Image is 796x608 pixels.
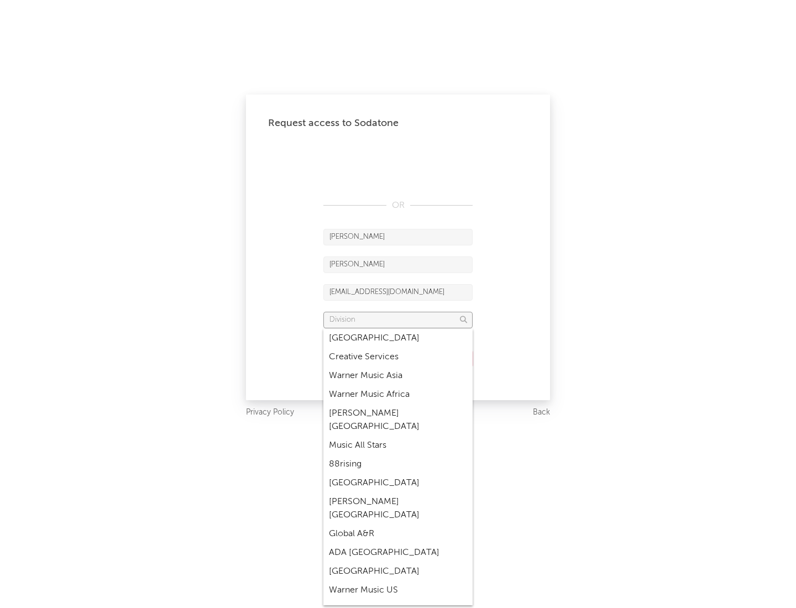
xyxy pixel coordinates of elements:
[323,474,473,492] div: [GEOGRAPHIC_DATA]
[323,404,473,436] div: [PERSON_NAME] [GEOGRAPHIC_DATA]
[323,229,473,245] input: First Name
[323,366,473,385] div: Warner Music Asia
[323,581,473,600] div: Warner Music US
[323,385,473,404] div: Warner Music Africa
[323,329,473,348] div: [GEOGRAPHIC_DATA]
[323,543,473,562] div: ADA [GEOGRAPHIC_DATA]
[323,256,473,273] input: Last Name
[246,406,294,420] a: Privacy Policy
[323,562,473,581] div: [GEOGRAPHIC_DATA]
[323,284,473,301] input: Email
[323,436,473,455] div: Music All Stars
[323,312,473,328] input: Division
[323,199,473,212] div: OR
[323,492,473,525] div: [PERSON_NAME] [GEOGRAPHIC_DATA]
[268,117,528,130] div: Request access to Sodatone
[323,455,473,474] div: 88rising
[323,525,473,543] div: Global A&R
[533,406,550,420] a: Back
[323,348,473,366] div: Creative Services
